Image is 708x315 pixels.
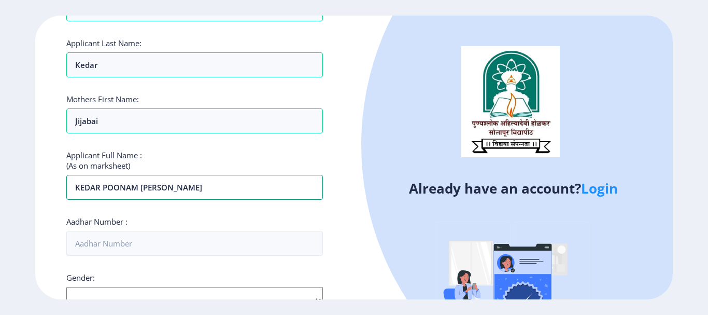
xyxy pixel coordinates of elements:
[66,108,323,133] input: Last Name
[66,38,141,48] label: Applicant Last Name:
[581,179,618,198] a: Login
[66,175,323,200] input: Full Name
[66,272,95,283] label: Gender:
[362,180,665,197] h4: Already have an account?
[66,231,323,256] input: Aadhar Number
[461,46,560,157] img: logo
[66,150,142,171] label: Applicant Full Name : (As on marksheet)
[66,216,128,227] label: Aadhar Number :
[66,94,139,104] label: Mothers First Name:
[66,52,323,77] input: Last Name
